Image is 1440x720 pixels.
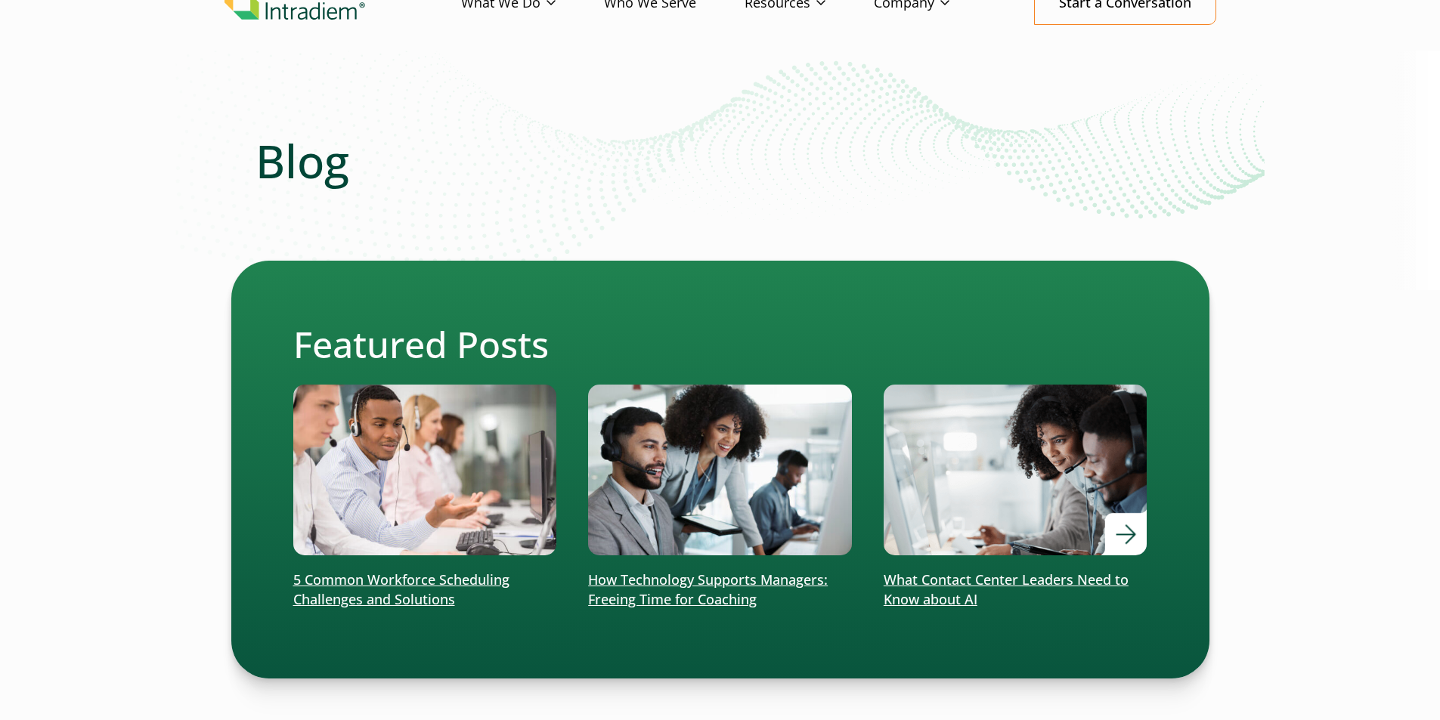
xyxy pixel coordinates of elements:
a: What Contact Center Leaders Need to Know about AI [884,385,1147,610]
p: What Contact Center Leaders Need to Know about AI [884,570,1147,610]
a: 5 Common Workforce Scheduling Challenges and Solutions [293,385,557,610]
a: How Technology Supports Managers: Freeing Time for Coaching [588,385,852,610]
h1: Blog [255,134,1185,188]
p: How Technology Supports Managers: Freeing Time for Coaching [588,570,852,610]
h2: Featured Posts [293,323,1147,366]
p: 5 Common Workforce Scheduling Challenges and Solutions [293,570,557,610]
